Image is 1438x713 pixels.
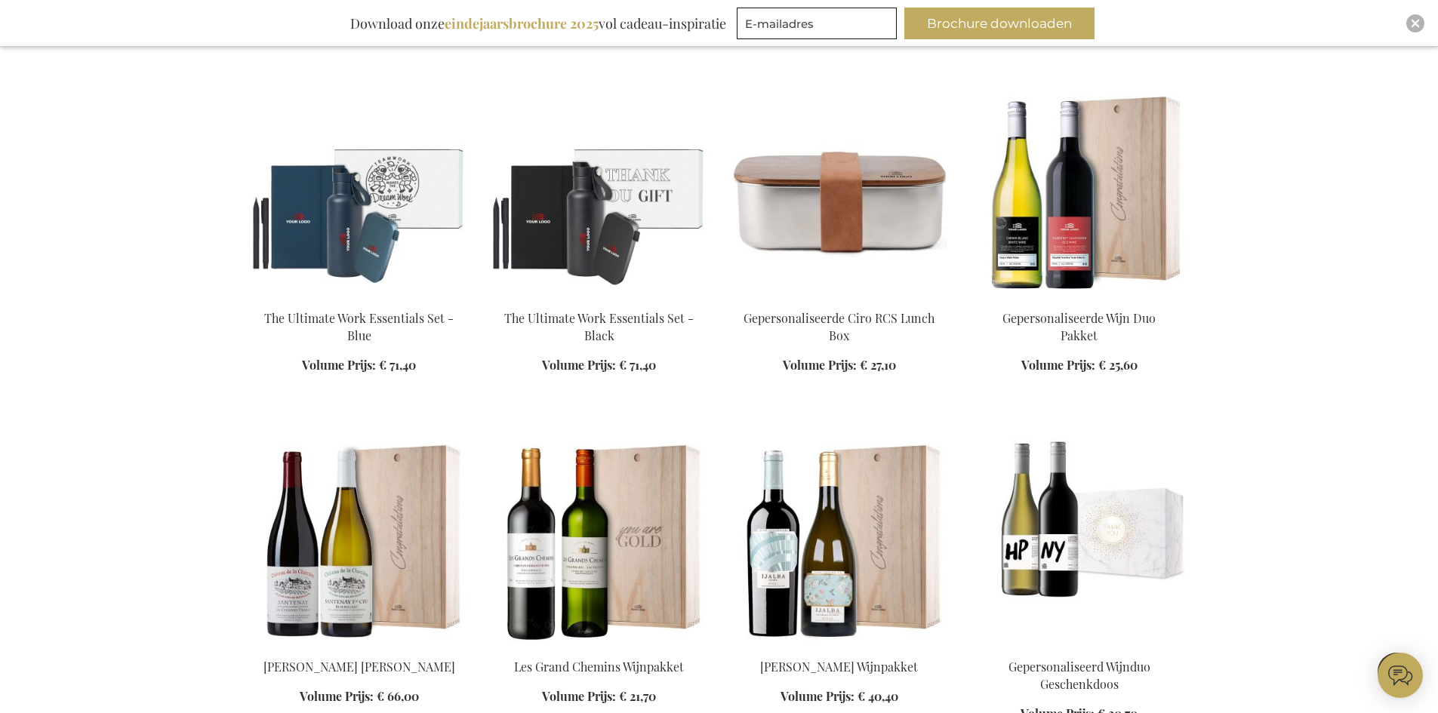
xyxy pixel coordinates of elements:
button: Brochure downloaden [904,8,1095,39]
form: marketing offers and promotions [737,8,901,44]
a: Volume Prijs: € 71,40 [542,357,656,374]
img: Personalised Ciro RCS Lunch Box [731,86,947,297]
a: Personalised Wine Duo Gift Box [971,640,1187,654]
span: Volume Prijs: [302,357,376,373]
img: The Ultimate Work Essentials Set - Blue [251,86,467,297]
a: Volume Prijs: € 40,40 [781,688,898,705]
span: Volume Prijs: [783,357,857,373]
b: eindejaarsbrochure 2025 [445,14,599,32]
img: The Ultimate Work Essentials Set - Black [491,86,707,297]
a: Volume Prijs: € 27,10 [783,357,896,374]
a: Personalised Ciro RCS Lunch Box [731,291,947,306]
span: Volume Prijs: [1021,357,1095,373]
input: E-mailadres [737,8,897,39]
span: € 25,60 [1098,357,1138,373]
a: [PERSON_NAME] Wijnpakket [760,659,918,675]
span: Volume Prijs: [542,357,616,373]
div: Close [1406,14,1424,32]
a: Gepersonaliseerd Wijnduo Geschenkdoos [1008,659,1150,692]
img: Gepersonaliseerde Wijn Duo Pakket [971,86,1187,297]
span: Volume Prijs: [542,688,616,704]
a: The Ultimate Work Essentials Set - Black [491,291,707,306]
img: Les Grand Chemins Wijnpakket [491,435,707,646]
a: Volume Prijs: € 21,70 [542,688,656,705]
a: Volume Prijs: € 66,00 [300,688,419,705]
a: Yves Girardin Santenay Wijnpakket [251,640,467,654]
a: Gepersonaliseerde Wijn Duo Pakket [971,291,1187,306]
span: € 21,70 [619,688,656,704]
a: Les Grand Chemins Wijnpakket [514,659,684,675]
div: Download onze vol cadeau-inspiratie [343,8,733,39]
a: Gepersonaliseerde Wijn Duo Pakket [1002,310,1156,343]
span: € 71,40 [379,357,416,373]
span: Volume Prijs: [300,688,374,704]
span: Volume Prijs: [781,688,854,704]
a: The Ultimate Work Essentials Set - Blue [264,310,454,343]
a: Gepersonaliseerde Ciro RCS Lunch Box [744,310,935,343]
span: € 27,10 [860,357,896,373]
a: Volume Prijs: € 25,60 [1021,357,1138,374]
span: € 71,40 [619,357,656,373]
a: Les Grand Chemins Wijnpakket [491,640,707,654]
iframe: belco-activator-frame [1378,653,1423,698]
img: Vina Ijalba Wijnpakket [731,435,947,646]
span: € 40,40 [858,688,898,704]
a: Volume Prijs: € 71,40 [302,357,416,374]
a: [PERSON_NAME] [PERSON_NAME] [263,659,455,675]
img: Yves Girardin Santenay Wijnpakket [251,435,467,646]
img: Close [1411,19,1420,28]
a: The Ultimate Work Essentials Set - Blue [251,291,467,306]
span: € 66,00 [377,688,419,704]
img: Personalised Wine Duo Gift Box [971,435,1187,646]
a: The Ultimate Work Essentials Set - Black [504,310,694,343]
a: Vina Ijalba Wijnpakket [731,640,947,654]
